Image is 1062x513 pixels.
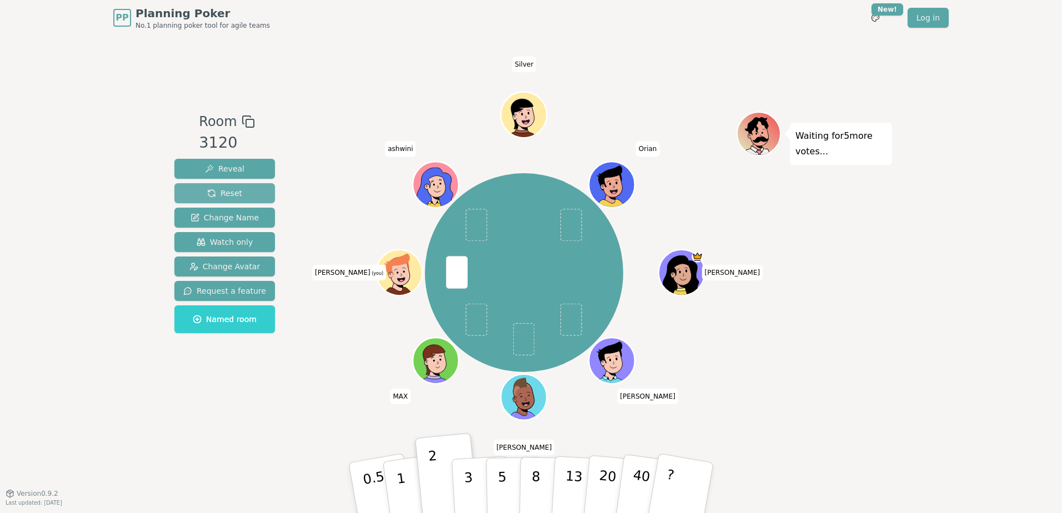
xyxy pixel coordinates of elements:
span: Watch only [197,237,253,248]
button: Watch only [174,232,275,252]
a: PPPlanning PokerNo.1 planning poker tool for agile teams [113,6,270,30]
button: Click to change your avatar [378,251,421,294]
button: Reveal [174,159,275,179]
span: Room [199,112,237,132]
span: Named room [193,314,257,325]
span: Change Avatar [189,261,261,272]
button: Reset [174,183,275,203]
p: 2 [428,448,442,509]
span: Reset [207,188,242,199]
button: Change Avatar [174,256,275,276]
span: Version 0.9.2 [17,489,58,498]
span: Last updated: [DATE] [6,500,62,506]
a: Log in [908,8,949,28]
span: Reveal [205,163,244,174]
button: Version0.9.2 [6,489,58,498]
span: (you) [370,271,384,276]
span: Click to change your name [312,265,386,280]
span: Planning Poker [136,6,270,21]
span: Click to change your name [512,57,537,72]
div: New! [871,3,903,16]
button: New! [865,8,885,28]
span: Click to change your name [617,388,678,404]
span: Click to change your name [385,141,415,157]
p: Waiting for 5 more votes... [795,128,886,159]
span: Request a feature [183,285,266,296]
span: Click to change your name [636,141,660,157]
button: Named room [174,305,275,333]
span: Click to change your name [390,388,410,404]
span: Click to change your name [702,265,763,280]
button: Change Name [174,208,275,228]
div: 3120 [199,132,254,154]
span: No.1 planning poker tool for agile teams [136,21,270,30]
button: Request a feature [174,281,275,301]
span: Change Name [191,212,259,223]
span: Yasmin is the host [692,251,704,263]
span: PP [116,11,128,24]
span: Click to change your name [494,440,555,455]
